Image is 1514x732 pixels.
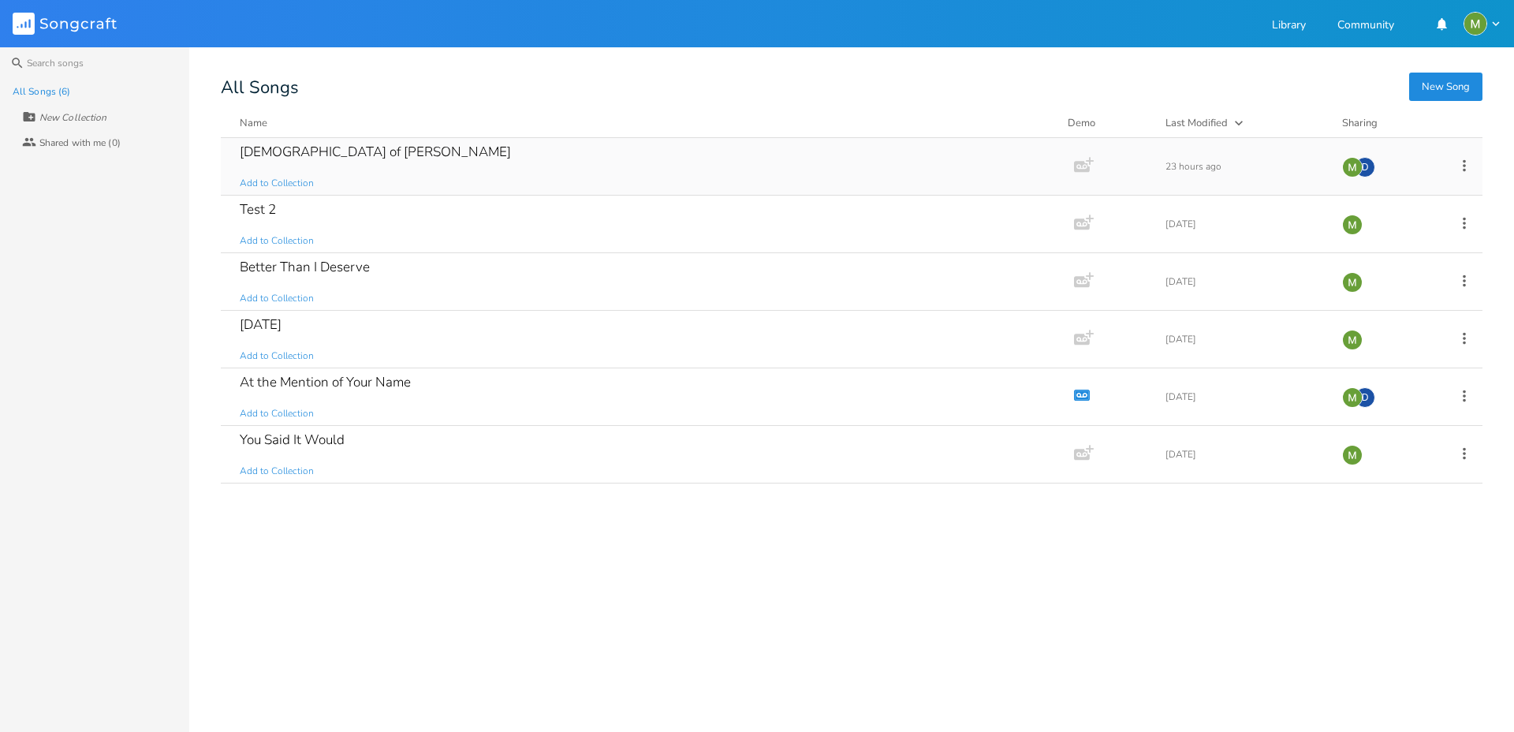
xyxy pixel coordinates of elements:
div: 23 hours ago [1165,162,1323,171]
img: Mik Sivak [1342,387,1363,408]
div: [DATE] [1165,450,1323,459]
div: Sharing [1342,115,1437,131]
button: New Song [1409,73,1482,101]
div: You Said It Would [240,433,345,446]
div: [DATE] [1165,334,1323,344]
button: Last Modified [1165,115,1323,131]
a: Community [1337,20,1394,33]
span: Add to Collection [240,234,314,248]
span: Add to Collection [240,177,314,190]
div: Test 2 [240,203,276,216]
div: Demo [1068,115,1147,131]
div: Better Than I Deserve [240,260,370,274]
div: [DATE] [240,318,282,331]
img: Mik Sivak [1464,12,1487,35]
a: Library [1272,20,1306,33]
div: Last Modified [1165,116,1228,130]
div: David Jones [1355,157,1375,177]
div: [DATE] [1165,277,1323,286]
span: Add to Collection [240,407,314,420]
div: [DATE] [1165,392,1323,401]
img: Mik Sivak [1342,445,1363,465]
img: Mik Sivak [1342,272,1363,293]
div: David Jones [1355,387,1375,408]
span: Add to Collection [240,292,314,305]
div: Shared with me (0) [39,138,121,148]
img: Mik Sivak [1342,157,1363,177]
div: [DATE] [1165,219,1323,229]
span: Add to Collection [240,465,314,478]
img: Mik Sivak [1342,330,1363,350]
div: [DEMOGRAPHIC_DATA] of [PERSON_NAME] [240,145,511,159]
div: All Songs [221,79,1482,96]
div: All Songs (6) [13,87,70,96]
div: New Collection [39,113,106,122]
span: Add to Collection [240,349,314,363]
div: At the Mention of Your Name [240,375,411,389]
img: Mik Sivak [1342,215,1363,235]
button: Name [240,115,1049,131]
div: Name [240,116,267,130]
